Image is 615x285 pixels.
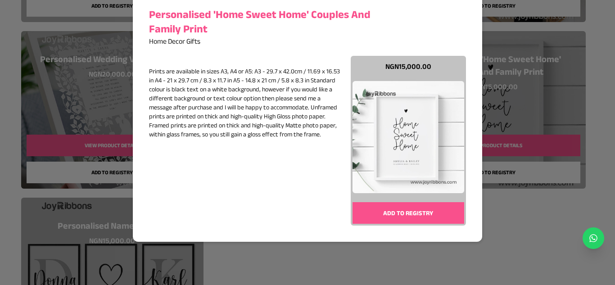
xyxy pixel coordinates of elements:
p: Home Decor Gifts [149,36,374,47]
h3: Personalised 'Home Sweet Home' Couples And Family Print [149,7,374,36]
div: Prints are available in sizes A3, A4 or A5: A3 - 29.7 x 42.0cm / 11.69 x 16.53 in A4 - 21 x 29.7 ... [149,67,342,139]
h3: NGN 15,000.00 [353,61,465,72]
img: joyribbons [353,81,465,193]
button: Add to registry [353,202,465,224]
